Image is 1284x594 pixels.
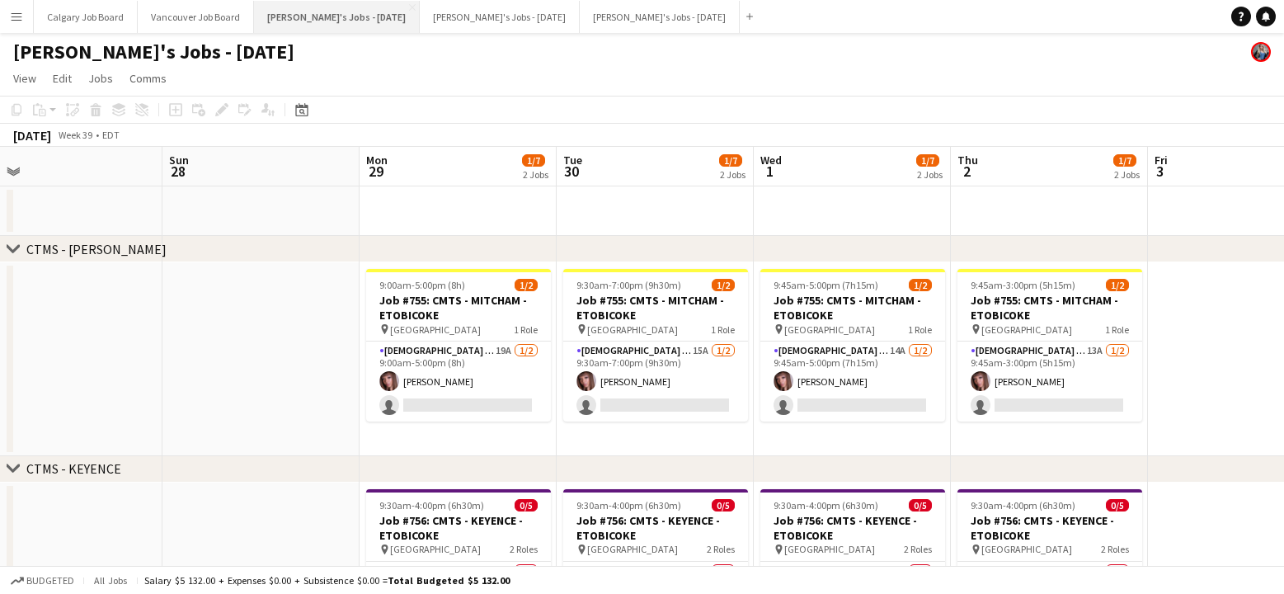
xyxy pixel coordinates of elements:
[981,543,1072,555] span: [GEOGRAPHIC_DATA]
[971,279,1075,291] span: 9:45am-3:00pm (5h15m)
[88,71,113,86] span: Jobs
[909,279,932,291] span: 1/2
[388,574,510,587] span: Total Budgeted $5 132.00
[971,499,1075,511] span: 9:30am-4:00pm (6h30m)
[514,323,538,336] span: 1 Role
[366,293,551,323] h3: Job #755: CMTS - MITCHAM - ETOBICOKE
[515,499,538,511] span: 0/5
[563,293,748,323] h3: Job #755: CMTS - MITCHAM - ETOBICOKE
[587,543,678,555] span: [GEOGRAPHIC_DATA]
[909,499,932,511] span: 0/5
[1101,543,1129,555] span: 2 Roles
[26,575,74,587] span: Budgeted
[955,162,978,181] span: 2
[91,574,130,587] span: All jobs
[1106,499,1129,511] span: 0/5
[712,499,735,511] span: 0/5
[53,71,72,86] span: Edit
[523,168,548,181] div: 2 Jobs
[366,342,551,422] app-card-role: [DEMOGRAPHIC_DATA] Brand Ambassador19A1/29:00am-5:00pm (8h)[PERSON_NAME]
[774,499,878,511] span: 9:30am-4:00pm (6h30m)
[8,572,77,590] button: Budgeted
[1152,162,1168,181] span: 3
[34,1,138,33] button: Calgary Job Board
[917,168,943,181] div: 2 Jobs
[760,153,782,167] span: Wed
[510,543,538,555] span: 2 Roles
[784,323,875,336] span: [GEOGRAPHIC_DATA]
[957,293,1142,323] h3: Job #755: CMTS - MITCHAM - ETOBICOKE
[760,293,945,323] h3: Job #755: CMTS - MITCHAM - ETOBICOKE
[82,68,120,89] a: Jobs
[774,279,878,291] span: 9:45am-5:00pm (7h15m)
[364,162,388,181] span: 29
[760,342,945,422] app-card-role: [DEMOGRAPHIC_DATA] Brand Ambassador14A1/29:45am-5:00pm (7h15m)[PERSON_NAME]
[563,513,748,543] h3: Job #756: CMTS - KEYENCE - ETOBICOKE
[366,513,551,543] h3: Job #756: CMTS - KEYENCE - ETOBICOKE
[957,342,1142,422] app-card-role: [DEMOGRAPHIC_DATA] Brand Ambassador13A1/29:45am-3:00pm (5h15m)[PERSON_NAME]
[366,153,388,167] span: Mon
[904,543,932,555] span: 2 Roles
[54,129,96,141] span: Week 39
[1155,153,1168,167] span: Fri
[123,68,173,89] a: Comms
[711,323,735,336] span: 1 Role
[169,153,189,167] span: Sun
[563,153,582,167] span: Tue
[563,269,748,422] app-job-card: 9:30am-7:00pm (9h30m)1/2Job #755: CMTS - MITCHAM - ETOBICOKE [GEOGRAPHIC_DATA]1 Role[DEMOGRAPHIC_...
[144,574,510,587] div: Salary $5 132.00 + Expenses $0.00 + Subsistence $0.00 =
[720,168,745,181] div: 2 Jobs
[908,323,932,336] span: 1 Role
[13,40,294,64] h1: [PERSON_NAME]'s Jobs - [DATE]
[784,543,875,555] span: [GEOGRAPHIC_DATA]
[563,342,748,422] app-card-role: [DEMOGRAPHIC_DATA] Brand Ambassador15A1/29:30am-7:00pm (9h30m)[PERSON_NAME]
[129,71,167,86] span: Comms
[1105,323,1129,336] span: 1 Role
[13,71,36,86] span: View
[390,323,481,336] span: [GEOGRAPHIC_DATA]
[576,279,681,291] span: 9:30am-7:00pm (9h30m)
[26,241,167,257] div: CTMS - [PERSON_NAME]
[1114,168,1140,181] div: 2 Jobs
[957,269,1142,422] app-job-card: 9:45am-3:00pm (5h15m)1/2Job #755: CMTS - MITCHAM - ETOBICOKE [GEOGRAPHIC_DATA]1 Role[DEMOGRAPHIC_...
[522,154,545,167] span: 1/7
[102,129,120,141] div: EDT
[561,162,582,181] span: 30
[1106,279,1129,291] span: 1/2
[254,1,420,33] button: [PERSON_NAME]'s Jobs - [DATE]
[138,1,254,33] button: Vancouver Job Board
[916,154,939,167] span: 1/7
[712,279,735,291] span: 1/2
[707,543,735,555] span: 2 Roles
[957,513,1142,543] h3: Job #756: CMTS - KEYENCE - ETOBICOKE
[957,153,978,167] span: Thu
[760,269,945,422] app-job-card: 9:45am-5:00pm (7h15m)1/2Job #755: CMTS - MITCHAM - ETOBICOKE [GEOGRAPHIC_DATA]1 Role[DEMOGRAPHIC_...
[7,68,43,89] a: View
[719,154,742,167] span: 1/7
[420,1,580,33] button: [PERSON_NAME]'s Jobs - [DATE]
[46,68,78,89] a: Edit
[390,543,481,555] span: [GEOGRAPHIC_DATA]
[366,269,551,422] app-job-card: 9:00am-5:00pm (8h)1/2Job #755: CMTS - MITCHAM - ETOBICOKE [GEOGRAPHIC_DATA]1 Role[DEMOGRAPHIC_DAT...
[13,127,51,144] div: [DATE]
[167,162,189,181] span: 28
[1113,154,1136,167] span: 1/7
[26,460,121,477] div: CTMS - KEYENCE
[587,323,678,336] span: [GEOGRAPHIC_DATA]
[580,1,740,33] button: [PERSON_NAME]'s Jobs - [DATE]
[1251,42,1271,62] app-user-avatar: Kirsten Visima Pearson
[379,499,484,511] span: 9:30am-4:00pm (6h30m)
[760,513,945,543] h3: Job #756: CMTS - KEYENCE - ETOBICOKE
[515,279,538,291] span: 1/2
[758,162,782,181] span: 1
[379,279,465,291] span: 9:00am-5:00pm (8h)
[576,499,681,511] span: 9:30am-4:00pm (6h30m)
[981,323,1072,336] span: [GEOGRAPHIC_DATA]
